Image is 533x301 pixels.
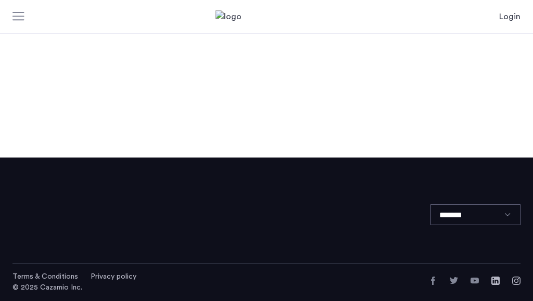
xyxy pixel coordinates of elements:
[429,277,437,285] a: Facebook
[215,10,318,23] img: logo
[12,271,78,282] a: Terms and conditions
[91,271,136,282] a: Privacy policy
[450,277,458,285] a: Twitter
[430,204,521,225] select: Language select
[471,277,479,285] a: YouTube
[12,284,82,291] span: © 2025 Cazamio Inc.
[215,10,318,23] a: Cazamio Logo
[499,10,521,23] a: Login
[491,277,500,285] a: LinkedIn
[512,277,521,285] a: Instagram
